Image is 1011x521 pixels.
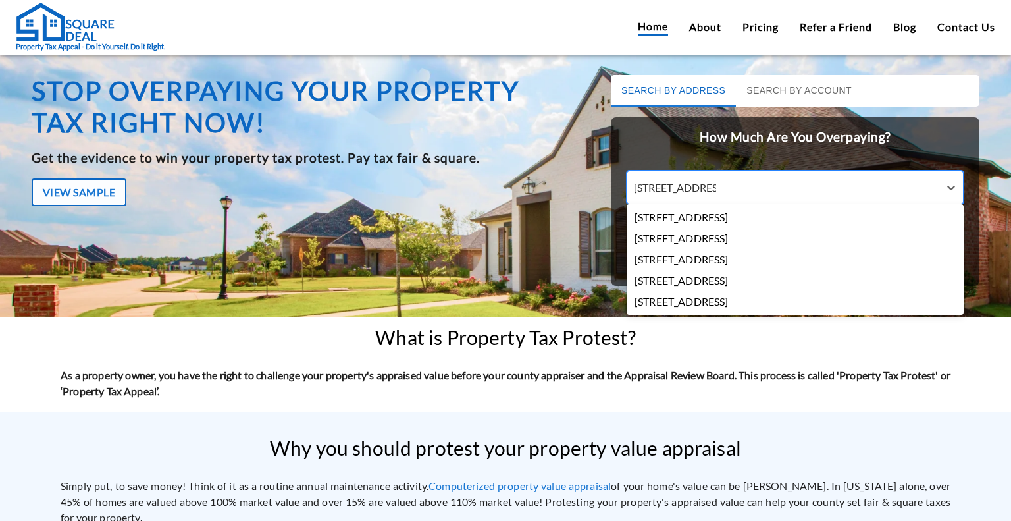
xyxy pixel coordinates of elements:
a: Blog [893,19,916,35]
div: Minimize live chat window [216,7,247,38]
h1: Stop overpaying your property tax right now! [32,75,578,138]
button: Search by Account [736,75,862,107]
a: About [689,19,721,35]
img: Square Deal [16,2,115,41]
em: Submit [193,406,239,424]
a: Home [638,18,668,36]
div: [STREET_ADDRESS] [627,291,964,312]
div: Leave a message [68,74,221,91]
div: [STREET_ADDRESS] [627,228,964,249]
span: We are offline. Please leave us a message. [28,166,230,299]
a: Property Tax Appeal - Do it Yourself. Do it Right. [16,2,165,53]
h2: What is Property Tax Protest? [375,326,635,349]
a: Contact Us [937,19,995,35]
img: logo_Zg8I0qSkbAqR2WFHt3p6CTuqpyXMFPubPcD2OT02zFN43Cy9FUNNG3NEPhM_Q1qe_.png [22,79,55,86]
h2: How Much Are You Overpaying? [611,117,979,157]
em: Driven by SalesIQ [103,345,167,354]
strong: As a property owner, you have the right to challenge your property's appraised value before your ... [61,369,950,397]
a: Computerized property value appraisal [428,480,611,492]
button: View Sample [32,178,126,206]
b: Get the evidence to win your property tax protest. Pay tax fair & square. [32,150,480,165]
img: salesiqlogo_leal7QplfZFryJ6FIlVepeu7OftD7mt8q6exU6-34PB8prfIgodN67KcxXM9Y7JQ_.png [91,346,100,354]
div: [STREET_ADDRESS] [627,249,964,270]
div: basic tabs example [611,75,979,107]
div: [STREET_ADDRESS] [627,207,964,228]
textarea: Type your message and click 'Submit' [7,360,251,406]
h2: Why you should protest your property value appraisal [270,437,741,460]
div: [STREET_ADDRESS] [627,270,964,291]
button: Search by Address [611,75,736,107]
a: Refer a Friend [800,19,872,35]
a: Pricing [742,19,779,35]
